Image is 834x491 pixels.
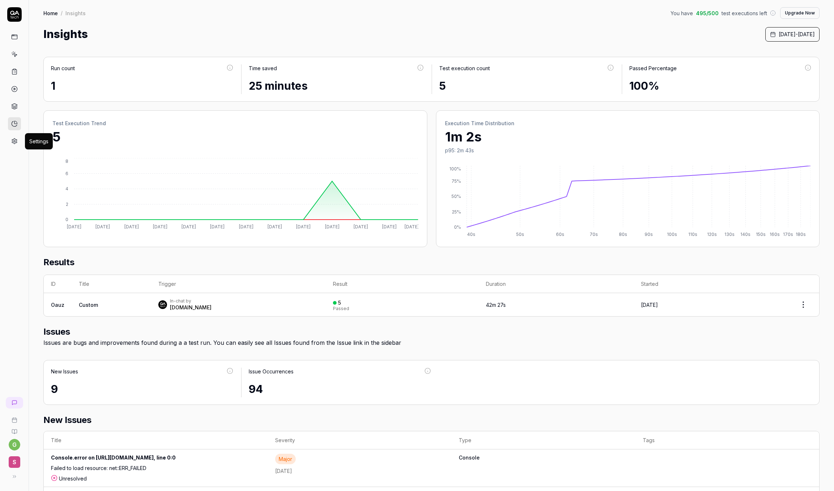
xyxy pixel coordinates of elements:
button: Upgrade Now [780,7,820,19]
time: [DATE] [641,302,658,308]
tspan: [DATE] [354,224,368,229]
th: ID [44,275,72,293]
div: 9 [51,381,234,397]
tspan: 130s [724,232,734,237]
th: Tags [636,431,819,449]
th: Title [72,275,151,293]
tspan: 50s [516,232,524,237]
tspan: [DATE] [325,224,339,229]
div: Settings [29,137,48,145]
tspan: 40s [467,232,475,237]
tspan: [DATE] [239,224,253,229]
tspan: [DATE] [181,224,196,229]
div: Major [275,454,296,464]
tspan: 150s [756,232,766,237]
tspan: [DATE] [124,224,139,229]
tspan: [DATE] [382,224,397,229]
tspan: 2 [66,202,68,207]
div: Insights [65,9,86,17]
button: [DATE]-[DATE] [765,27,820,42]
tspan: 140s [740,232,750,237]
img: 7ccf6c19-61ad-4a6c-8811-018b02a1b829.jpg [158,300,167,309]
tspan: 6 [65,171,68,176]
h2: Execution Time Distribution [445,119,811,127]
span: S [9,456,20,468]
a: Home [43,9,58,17]
div: 94 [249,381,431,397]
tspan: 0% [454,224,461,230]
tspan: 180s [796,232,806,237]
tspan: 120s [707,232,717,237]
tspan: 100s [667,232,677,237]
tspan: 0 [65,217,68,222]
h2: Results [43,256,820,275]
tspan: 100% [449,166,461,172]
div: Failed to load resource: net::ERR_FAILED [51,464,261,475]
tspan: [DATE] [210,224,224,229]
th: Severity [268,431,452,449]
tspan: 75% [451,178,461,184]
p: p95: 2m 43s [445,147,811,154]
span: You have [671,9,693,17]
tspan: 90s [645,232,653,237]
p: 5 [52,127,418,147]
time: [DATE] [275,468,292,474]
div: Unresolved [51,475,261,482]
div: Test execution count [439,64,490,72]
th: Title [44,431,268,449]
button: S [3,450,26,469]
h2: New Issues [43,414,820,427]
th: Trigger [151,275,326,293]
div: Issue Occurrences [249,368,294,375]
th: Result [326,275,479,293]
tspan: [DATE] [405,224,419,229]
span: [DATE] - [DATE] [779,30,815,38]
tspan: 160s [770,232,780,237]
tspan: 110s [688,232,697,237]
tspan: [DATE] [296,224,311,229]
b: Console [459,454,628,461]
tspan: [DATE] [67,224,81,229]
a: Book a call with us [3,411,26,423]
tspan: 170s [783,232,793,237]
time: 42m 27s [486,302,506,308]
span: Custom [79,302,98,308]
tspan: 80s [619,232,627,237]
a: Oauz [51,302,64,308]
a: New conversation [6,397,23,409]
div: Issues are bugs and improvements found during a a test run. You can easily see all Issues found f... [43,338,820,347]
a: Documentation [3,423,26,435]
tspan: 8 [65,158,68,164]
div: [DOMAIN_NAME] [170,304,211,311]
div: New Issues [51,368,78,375]
th: Type [452,431,635,449]
tspan: [DATE] [95,224,110,229]
div: / [61,9,63,17]
tspan: 4 [65,186,68,191]
div: In-chat by [170,298,211,304]
tspan: 70s [590,232,598,237]
button: g [9,439,20,450]
span: 495 / 500 [696,9,719,17]
tspan: 50% [451,194,461,199]
div: Run count [51,64,75,72]
h1: Insights [43,26,88,42]
div: 1 [51,78,234,94]
h2: Issues [43,325,820,338]
tspan: [DATE] [153,224,167,229]
th: Started [634,275,787,293]
tspan: 25% [452,209,461,215]
div: 5 [338,300,341,306]
th: Duration [479,275,634,293]
h2: Test Execution Trend [52,119,418,127]
div: 5 [439,78,615,94]
div: Console.error on [URL][DOMAIN_NAME], line 0:0 [51,454,261,464]
div: Passed [333,306,349,311]
tspan: [DATE] [268,224,282,229]
span: test executions left [722,9,767,17]
p: 1m 2s [445,127,811,147]
div: 25 minutes [249,78,424,94]
div: 100% [629,78,812,94]
tspan: 60s [556,232,564,237]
